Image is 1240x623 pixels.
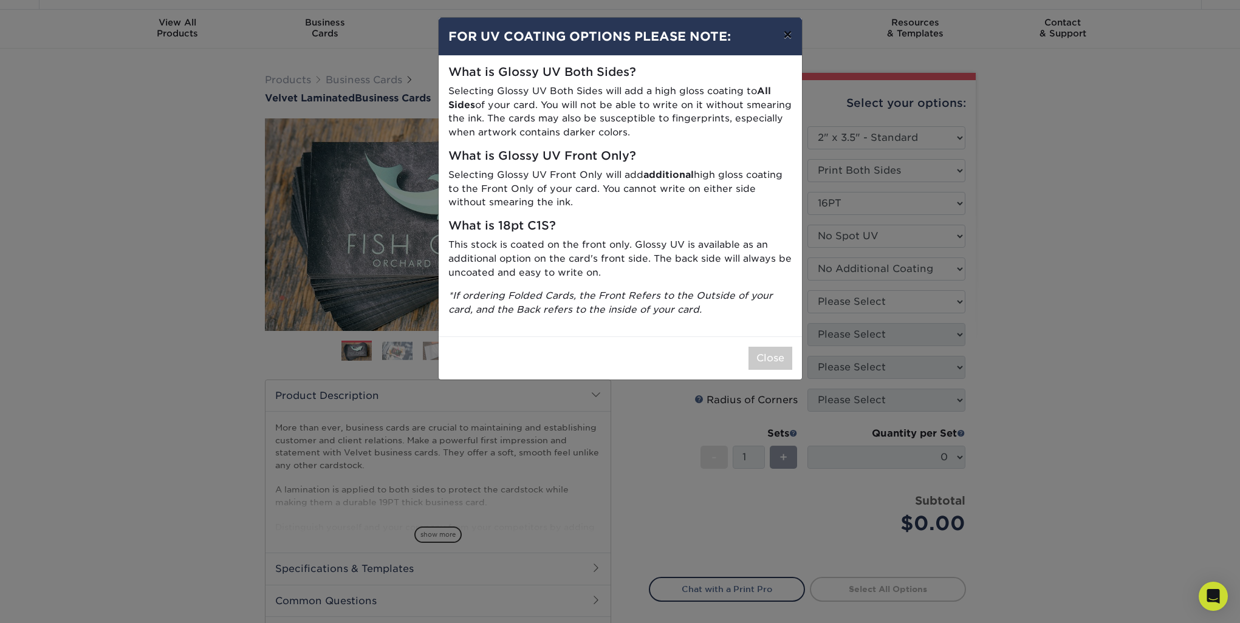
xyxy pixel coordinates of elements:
p: Selecting Glossy UV Both Sides will add a high gloss coating to of your card. You will not be abl... [448,84,792,140]
strong: additional [643,169,694,180]
i: *If ordering Folded Cards, the Front Refers to the Outside of your card, and the Back refers to t... [448,290,773,315]
h5: What is Glossy UV Front Only? [448,149,792,163]
button: × [773,18,801,52]
div: Open Intercom Messenger [1199,582,1228,611]
p: Selecting Glossy UV Front Only will add high gloss coating to the Front Only of your card. You ca... [448,168,792,209]
strong: All Sides [448,85,771,111]
h5: What is Glossy UV Both Sides? [448,66,792,80]
h5: What is 18pt C1S? [448,219,792,233]
p: This stock is coated on the front only. Glossy UV is available as an additional option on the car... [448,238,792,279]
h4: FOR UV COATING OPTIONS PLEASE NOTE: [448,27,792,46]
button: Close [748,347,792,370]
